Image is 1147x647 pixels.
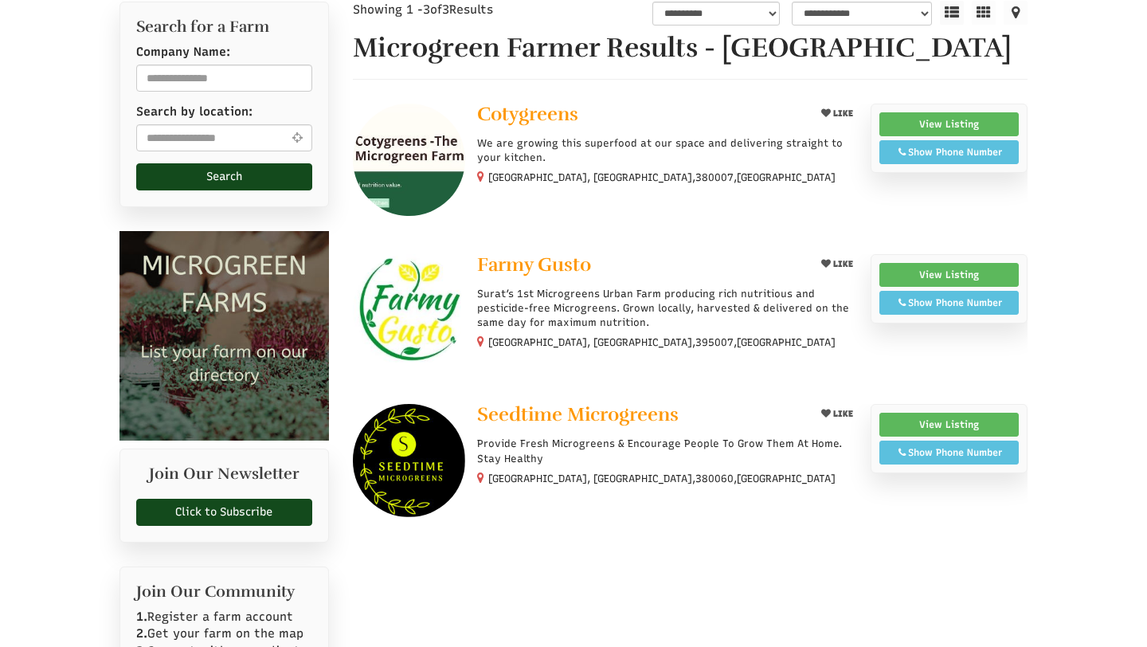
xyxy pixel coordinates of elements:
[879,413,1019,437] a: View Listing
[477,253,591,276] span: Farmy Gusto
[353,2,577,18] div: Showing 1 - of Results
[695,335,734,350] span: 395007
[477,437,859,465] p: Provide Fresh Microgreens & Encourage People To Grow Them At Home. Stay Healthy
[888,445,1010,460] div: Show Phone Number
[737,171,836,185] span: [GEOGRAPHIC_DATA]
[353,104,465,216] img: Cotygreens
[119,231,329,441] img: Microgreen Farms list your microgreen farm today
[737,335,836,350] span: [GEOGRAPHIC_DATA]
[879,112,1019,136] a: View Listing
[477,287,859,331] p: Surat’s 1st Microgreens Urban Farm producing rich nutritious and pesticide-free Microgreens. Grow...
[353,404,465,516] img: Seedtime Microgreens
[477,404,803,429] a: Seedtime Microgreens
[888,145,1010,159] div: Show Phone Number
[136,18,312,36] h2: Search for a Farm
[488,171,836,183] small: [GEOGRAPHIC_DATA], [GEOGRAPHIC_DATA], ,
[477,136,859,165] p: We are growing this superfood at our space and delivering straight to your kitchen.
[695,171,734,185] span: 380007
[136,499,312,526] a: Click to Subscribe
[136,610,147,624] b: 1.
[488,473,836,484] small: [GEOGRAPHIC_DATA], [GEOGRAPHIC_DATA], ,
[888,296,1010,310] div: Show Phone Number
[737,472,836,486] span: [GEOGRAPHIC_DATA]
[136,44,230,61] label: Company Name:
[136,626,147,641] b: 2.
[353,33,1028,63] h1: Microgreen Farmer Results - [GEOGRAPHIC_DATA]
[831,409,853,419] span: LIKE
[423,2,430,17] span: 3
[477,254,803,279] a: Farmy Gusto
[652,2,781,25] select: overall_rating_filter-1
[831,108,853,119] span: LIKE
[792,2,932,25] select: sortbox-1
[831,259,853,269] span: LIKE
[879,263,1019,287] a: View Listing
[136,583,312,601] h2: Join Our Community
[136,465,312,491] h2: Join Our Newsletter
[816,104,859,124] button: LIKE
[816,254,859,274] button: LIKE
[136,104,252,120] label: Search by location:
[353,254,465,367] img: Farmy Gusto
[477,402,679,426] span: Seedtime Microgreens
[477,104,803,128] a: Cotygreens
[477,102,578,126] span: Cotygreens
[136,163,312,190] button: Search
[488,336,836,348] small: [GEOGRAPHIC_DATA], [GEOGRAPHIC_DATA], ,
[695,472,734,486] span: 380060
[442,2,449,17] span: 3
[816,404,859,424] button: LIKE
[288,131,307,143] i: Use Current Location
